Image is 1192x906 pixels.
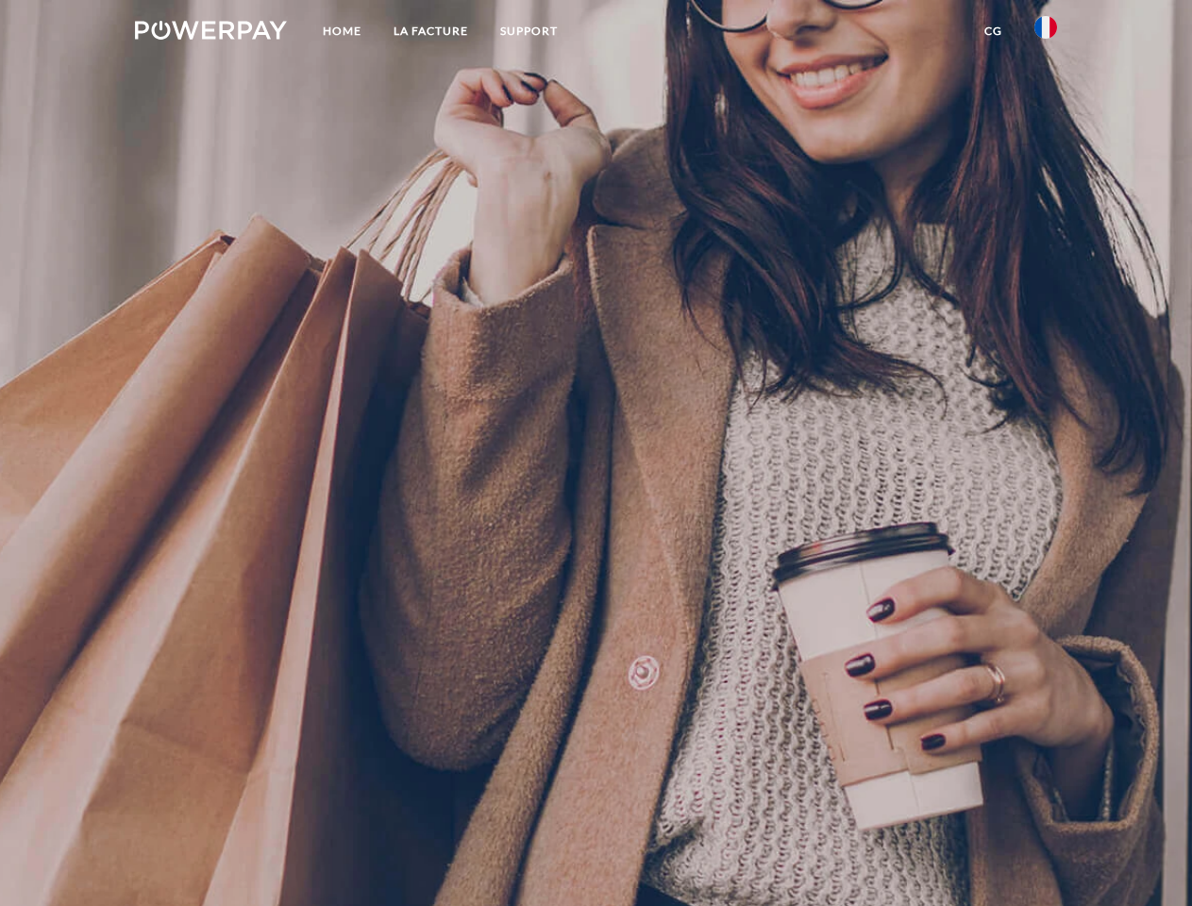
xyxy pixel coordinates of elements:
[968,14,1018,48] a: CG
[484,14,574,48] a: Support
[307,14,378,48] a: Home
[135,21,287,40] img: logo-powerpay-white.svg
[1034,16,1057,39] img: fr
[378,14,484,48] a: LA FACTURE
